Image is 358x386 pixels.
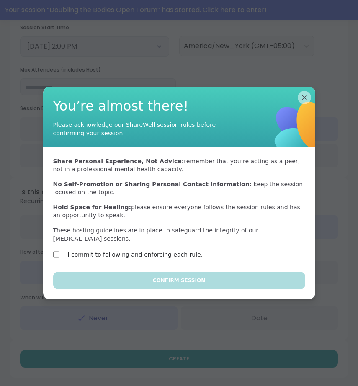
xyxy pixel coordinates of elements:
[53,158,184,165] b: Share Personal Experience, Not Advice:
[53,181,252,188] b: No Self-Promotion or Sharing Personal Contact Information:
[53,157,305,174] p: remember that you’re acting as a peer, not in a professional mental health capacity.
[243,72,357,185] img: ShareWell Logomark
[53,121,221,137] div: Please acknowledge our ShareWell session rules before confirming your session.
[68,250,203,260] label: I commit to following and enforcing each rule.
[153,277,205,284] span: Confirm Session
[53,203,305,220] p: please ensure everyone follows the session rules and has an opportunity to speak.
[53,272,305,289] button: Confirm Session
[53,180,305,197] p: keep the session focused on the topic.
[53,226,305,243] p: These hosting guidelines are in place to safeguard the integrity of our [MEDICAL_DATA] sessions.
[53,204,131,211] b: Hold Space for Healing:
[53,97,305,116] span: You’re almost there!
